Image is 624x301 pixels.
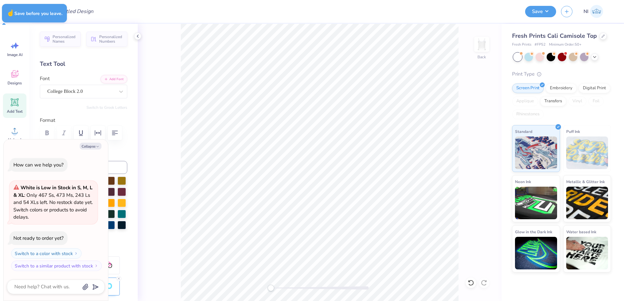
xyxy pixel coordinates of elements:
[7,52,23,57] span: Image AI
[7,109,23,114] span: Add Text
[74,251,78,255] img: Switch to a color with stock
[566,178,605,185] span: Metallic & Glitter Ink
[588,96,604,106] div: Foil
[566,228,596,235] span: Water based Ink
[549,42,582,48] span: Minimum Order: 50 +
[8,80,22,86] span: Designs
[80,143,101,150] button: Collapse
[512,109,544,119] div: Rhinestones
[566,187,608,219] img: Metallic & Glitter Ink
[13,162,64,168] div: How can we help you?
[86,32,127,47] button: Personalized Numbers
[40,75,50,82] label: Font
[515,228,552,235] span: Glow in the Dark Ink
[512,96,538,106] div: Applique
[584,8,588,15] span: NI
[94,264,98,268] img: Switch to a similar product with stock
[13,235,64,241] div: Not ready to order yet?
[590,5,603,18] img: Nicole Isabelle Dimla
[515,187,557,219] img: Neon Ink
[51,5,99,18] input: Untitled Design
[11,261,102,271] button: Switch to a similar product with stock
[8,137,21,142] span: Upload
[568,96,586,106] div: Vinyl
[535,42,546,48] span: # FP52
[86,105,127,110] button: Switch to Greek Letters
[40,117,127,124] label: Format
[101,75,127,83] button: Add Font
[477,54,486,60] div: Back
[40,60,127,68] div: Text Tool
[475,38,488,51] img: Back
[515,178,531,185] span: Neon Ink
[566,136,608,169] img: Puff Ink
[40,32,81,47] button: Personalized Names
[515,128,532,135] span: Standard
[525,6,556,17] button: Save
[579,83,610,93] div: Digital Print
[566,237,608,269] img: Water based Ink
[515,237,557,269] img: Glow in the Dark Ink
[11,248,82,259] button: Switch to a color with stock
[512,83,544,93] div: Screen Print
[566,128,580,135] span: Puff Ink
[512,70,611,78] div: Print Type
[546,83,577,93] div: Embroidery
[268,285,274,291] div: Accessibility label
[515,136,557,169] img: Standard
[512,42,531,48] span: Fresh Prints
[512,32,597,40] span: Fresh Prints Cali Camisole Top
[99,35,123,44] span: Personalized Numbers
[581,5,606,18] a: NI
[13,184,93,220] span: : Only 467 Ss, 473 Ms, 243 Ls and 54 XLs left. No restock date yet. Switch colors or products to ...
[53,35,77,44] span: Personalized Names
[13,184,92,198] strong: White is Low in Stock in S, M, L & XL
[540,96,566,106] div: Transfers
